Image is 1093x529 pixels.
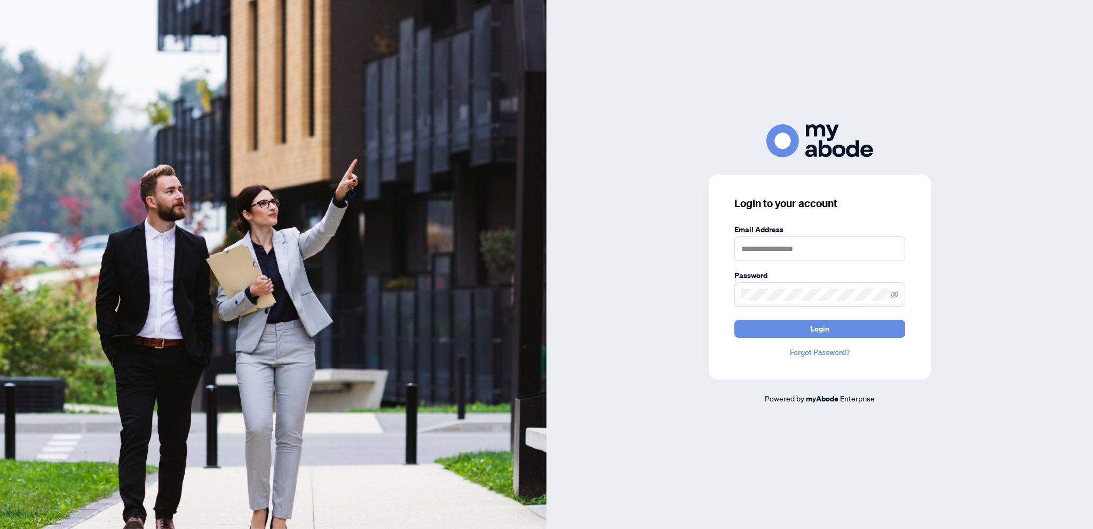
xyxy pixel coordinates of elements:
[765,393,804,403] span: Powered by
[766,124,873,157] img: ma-logo
[734,224,905,235] label: Email Address
[810,320,829,337] span: Login
[840,393,875,403] span: Enterprise
[891,291,898,298] span: eye-invisible
[734,320,905,338] button: Login
[734,346,905,358] a: Forgot Password?
[734,196,905,211] h3: Login to your account
[734,270,905,281] label: Password
[806,393,838,405] a: myAbode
